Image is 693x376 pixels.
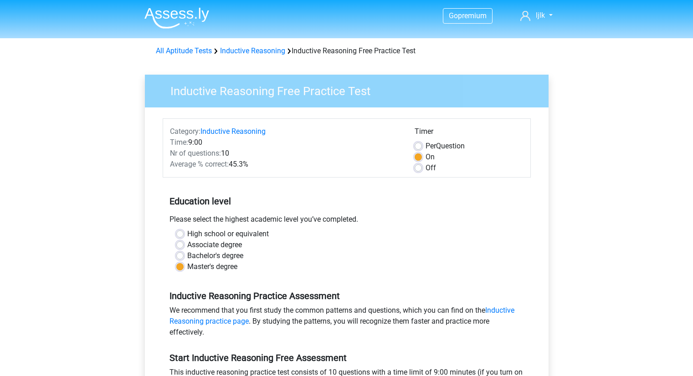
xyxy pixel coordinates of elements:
label: On [426,152,435,163]
span: Category: [170,127,200,136]
div: 9:00 [163,137,408,148]
a: Inductive Reasoning [200,127,266,136]
label: Bachelor's degree [187,250,243,261]
div: 10 [163,148,408,159]
label: Associate degree [187,239,242,250]
label: Master's degree [187,261,237,272]
img: Assessly [144,7,209,29]
h5: Start Inductive Reasoning Free Assessment [169,352,524,363]
label: High school or equivalent [187,229,269,239]
span: Nr of questions: [170,149,221,158]
div: Inductive Reasoning Free Practice Test [152,46,541,56]
label: Question [426,141,465,152]
span: Per [426,142,436,150]
div: 45.3% [163,159,408,170]
h5: Inductive Reasoning Practice Assessment [169,290,524,301]
a: Gopremium [443,10,492,22]
h5: Education level [169,192,524,210]
a: ljlk [517,10,556,21]
span: premium [458,11,487,20]
span: ljlk [536,11,545,20]
a: Inductive Reasoning [220,46,285,55]
h3: Inductive Reasoning Free Practice Test [159,81,542,98]
div: Timer [415,126,524,141]
span: Time: [170,138,188,147]
label: Off [426,163,436,173]
div: We recommend that you first study the common patterns and questions, which you can find on the . ... [163,305,531,341]
span: Go [449,11,458,20]
div: Please select the highest academic level you’ve completed. [163,214,531,229]
a: All Aptitude Tests [156,46,212,55]
span: Average % correct: [170,160,229,168]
